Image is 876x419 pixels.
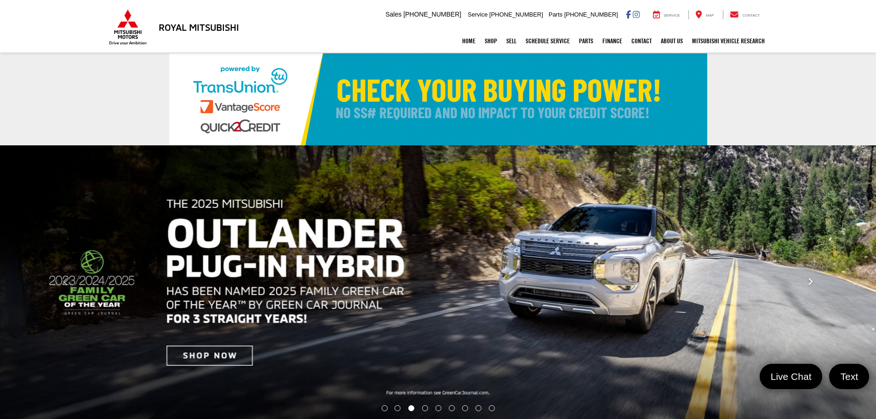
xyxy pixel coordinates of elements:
[627,29,656,52] a: Contact
[598,29,627,52] a: Finance
[564,11,618,18] span: [PHONE_NUMBER]
[521,29,574,52] a: Schedule Service: Opens in a new tab
[688,10,721,19] a: Map
[385,11,401,18] span: Sales
[744,164,876,401] button: Click to view next picture.
[475,405,481,411] li: Go to slide number 8.
[742,13,760,17] span: Contact
[449,405,455,411] li: Go to slide number 6.
[395,405,401,411] li: Go to slide number 2.
[723,10,767,19] a: Contact
[502,29,521,52] a: Sell
[480,29,502,52] a: Shop
[435,405,441,411] li: Go to slide number 5.
[549,11,562,18] span: Parts
[403,11,461,18] span: [PHONE_NUMBER]
[766,370,816,383] span: Live Chat
[489,11,543,18] span: [PHONE_NUMBER]
[159,22,239,32] h3: Royal Mitsubishi
[489,405,495,411] li: Go to slide number 9.
[408,405,414,411] li: Go to slide number 3.
[664,13,680,17] span: Service
[107,9,149,45] img: Mitsubishi
[706,13,714,17] span: Map
[836,370,863,383] span: Text
[468,11,487,18] span: Service
[574,29,598,52] a: Parts: Opens in a new tab
[462,405,468,411] li: Go to slide number 7.
[687,29,769,52] a: Mitsubishi Vehicle Research
[646,10,687,19] a: Service
[458,29,480,52] a: Home
[829,364,869,389] a: Text
[422,405,428,411] li: Go to slide number 4.
[381,405,387,411] li: Go to slide number 1.
[633,11,640,18] a: Instagram: Click to visit our Instagram page
[626,11,631,18] a: Facebook: Click to visit our Facebook page
[169,53,707,145] img: Check Your Buying Power
[760,364,823,389] a: Live Chat
[656,29,687,52] a: About Us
